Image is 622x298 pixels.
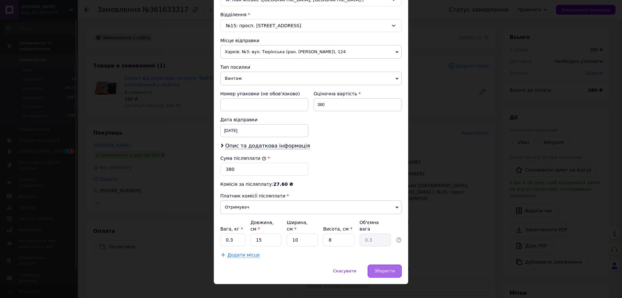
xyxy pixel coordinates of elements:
[360,219,391,232] div: Об'ємна вага
[220,193,285,198] span: Платник комісії післяплати
[227,252,260,258] span: Додати місце
[220,72,402,85] span: Вантаж
[374,268,395,273] span: Зберегти
[220,65,250,70] span: Тип посилки
[287,220,307,232] label: Ширина, см
[220,19,402,32] div: №15: просп. [STREET_ADDRESS]
[220,181,402,187] div: Комісія за післяплату:
[225,143,310,149] span: Опис та додаткова інформація
[220,90,308,97] div: Номер упаковки (не обов'язково)
[220,45,402,59] span: Харків: №3: вул. Тюрінська (ран. [PERSON_NAME]), 124
[314,90,402,97] div: Оціночна вартість
[250,220,274,232] label: Довжина, см
[323,226,352,232] label: Висота, см
[333,268,356,273] span: Скасувати
[220,116,308,123] div: Дата відправки
[220,156,266,161] label: Сума післяплати
[220,226,243,232] label: Вага, кг
[220,200,402,214] span: Отримувач
[273,182,293,187] span: 27.60 ₴
[220,38,259,43] span: Місце відправки
[220,11,402,18] div: Відділення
